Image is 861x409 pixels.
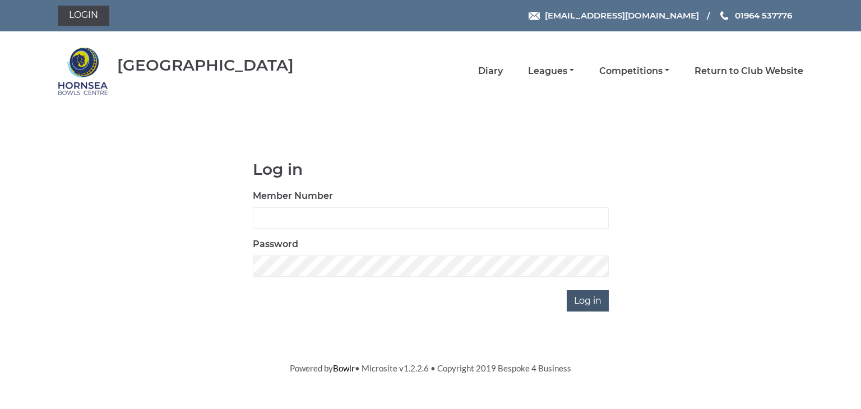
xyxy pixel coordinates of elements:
[720,11,728,20] img: Phone us
[529,12,540,20] img: Email
[599,65,669,77] a: Competitions
[253,189,333,203] label: Member Number
[719,9,792,22] a: Phone us 01964 537776
[567,290,609,312] input: Log in
[58,6,109,26] a: Login
[478,65,503,77] a: Diary
[529,9,699,22] a: Email [EMAIL_ADDRESS][DOMAIN_NAME]
[735,10,792,21] span: 01964 537776
[117,57,294,74] div: [GEOGRAPHIC_DATA]
[695,65,803,77] a: Return to Club Website
[253,238,298,251] label: Password
[528,65,574,77] a: Leagues
[253,161,609,178] h1: Log in
[58,46,108,96] img: Hornsea Bowls Centre
[545,10,699,21] span: [EMAIL_ADDRESS][DOMAIN_NAME]
[333,363,355,373] a: Bowlr
[290,363,571,373] span: Powered by • Microsite v1.2.2.6 • Copyright 2019 Bespoke 4 Business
